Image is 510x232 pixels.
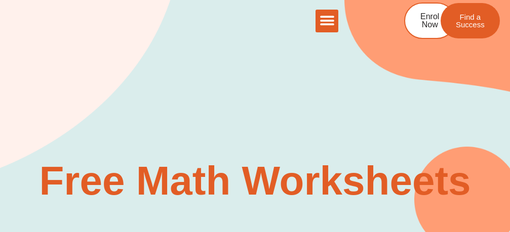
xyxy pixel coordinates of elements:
[441,3,500,38] a: Find a Success
[25,161,484,201] h2: Free Math Worksheets
[316,10,338,32] div: Menu Toggle
[456,13,485,28] span: Find a Success
[404,3,455,39] a: Enrol Now
[420,13,439,29] span: Enrol Now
